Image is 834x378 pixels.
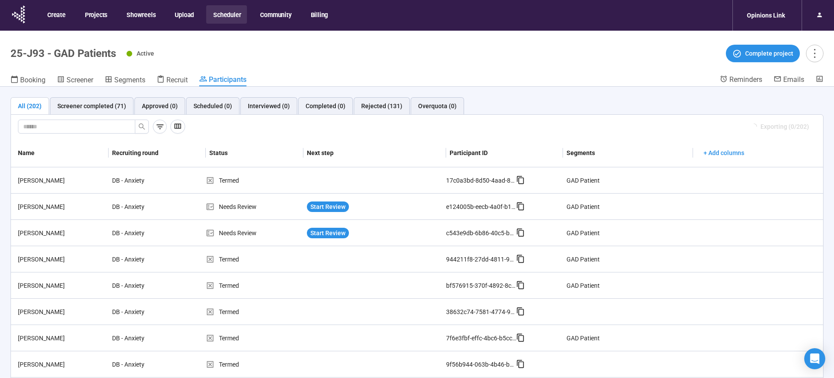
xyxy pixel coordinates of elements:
a: Screener [57,75,93,86]
div: [PERSON_NAME] [14,228,109,238]
button: Community [253,5,297,24]
div: 944211f8-27dd-4811-9b0a-2a97cc08a2a8 [446,254,516,264]
button: + Add columns [697,146,751,160]
span: Emails [783,75,804,84]
span: Exporting (0/202) [760,122,809,131]
div: Needs Review [206,228,303,238]
th: Recruiting round [109,139,206,167]
a: Booking [11,75,46,86]
a: Reminders [720,75,762,85]
div: DB - Anxiety [109,304,174,320]
div: Scheduled (0) [194,101,232,111]
div: Screener completed (71) [57,101,126,111]
h1: 25-J93 - GAD Patients [11,47,116,60]
div: Termed [206,307,303,317]
div: [PERSON_NAME] [14,307,109,317]
div: [PERSON_NAME] [14,202,109,212]
div: DB - Anxiety [109,172,174,189]
div: DB - Anxiety [109,330,174,346]
span: loading [750,123,758,131]
span: Recruit [166,76,188,84]
div: 7f6e3fbf-effc-4bc6-b5cc-be94e7f7f339 [446,333,516,343]
div: GAD Patient [567,281,600,290]
div: Rejected (131) [361,101,402,111]
span: search [138,123,145,130]
button: search [135,120,149,134]
div: Termed [206,281,303,290]
div: 38632c74-7581-4774-98ff-e74cda74dc2f [446,307,516,317]
span: Complete project [745,49,793,58]
button: Create [40,5,72,24]
div: Open Intercom Messenger [804,348,825,369]
div: Interviewed (0) [248,101,290,111]
span: Segments [114,76,145,84]
span: + Add columns [704,148,744,158]
div: e124005b-eecb-4a0f-b17f-bfe515af2107 [446,202,516,212]
div: Termed [206,360,303,369]
button: Billing [304,5,334,24]
button: Projects [78,5,113,24]
button: Start Review [307,228,349,238]
th: Name [11,139,109,167]
a: Participants [199,75,246,86]
button: more [806,45,823,62]
span: Active [137,50,154,57]
span: Booking [20,76,46,84]
button: Upload [168,5,200,24]
a: Segments [105,75,145,86]
div: [PERSON_NAME] [14,333,109,343]
div: All (202) [18,101,42,111]
div: [PERSON_NAME] [14,176,109,185]
div: GAD Patient [567,176,600,185]
span: Start Review [310,202,345,212]
div: bf576915-370f-4892-8c85-22a513e03d90 [446,281,516,290]
div: c543e9db-6b86-40c5-b7dc-1f2333c76b95 [446,228,516,238]
div: DB - Anxiety [109,251,174,268]
div: [PERSON_NAME] [14,254,109,264]
div: Termed [206,176,303,185]
div: 17c0a3bd-8d50-4aad-8da7-1fabc3141f97 [446,176,516,185]
button: Exporting (0/202) [744,120,816,134]
button: Showreels [120,5,162,24]
div: DB - Anxiety [109,225,174,241]
div: Approved (0) [142,101,178,111]
div: Overquota (0) [418,101,457,111]
th: Next step [303,139,446,167]
div: DB - Anxiety [109,356,174,373]
span: more [809,47,820,59]
div: Opinions Link [742,7,790,24]
button: Complete project [726,45,800,62]
button: Scheduler [206,5,247,24]
div: Termed [206,254,303,264]
button: Start Review [307,201,349,212]
div: 9f56b944-063b-4b46-b2b6-0d2412f5fb6d [446,360,516,369]
span: Participants [209,75,246,84]
th: Status [206,139,303,167]
div: [PERSON_NAME] [14,360,109,369]
div: GAD Patient [567,333,600,343]
div: Termed [206,333,303,343]
div: DB - Anxiety [109,277,174,294]
div: Needs Review [206,202,303,212]
a: Recruit [157,75,188,86]
div: GAD Patient [567,254,600,264]
span: Start Review [310,228,345,238]
th: Participant ID [446,139,563,167]
span: Reminders [729,75,762,84]
div: [PERSON_NAME] [14,281,109,290]
th: Segments [563,139,693,167]
a: Emails [774,75,804,85]
div: Completed (0) [306,101,345,111]
span: Screener [67,76,93,84]
div: GAD Patient [567,228,600,238]
div: GAD Patient [567,202,600,212]
div: DB - Anxiety [109,198,174,215]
